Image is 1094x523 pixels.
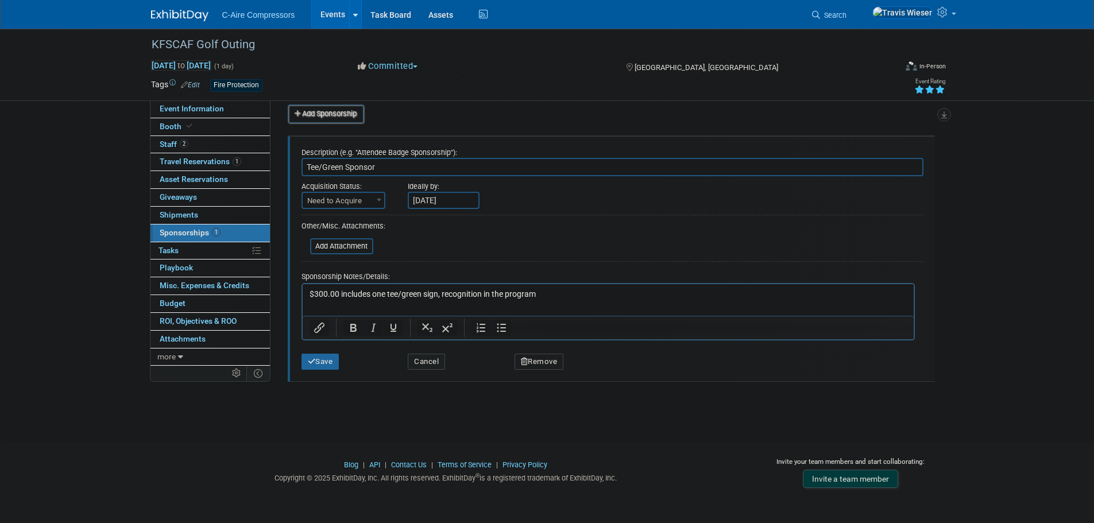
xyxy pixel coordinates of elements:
a: Attachments [150,331,270,348]
a: Event Information [150,100,270,118]
span: Giveaways [160,192,197,202]
span: Need to Acquire [301,192,385,209]
a: Booth [150,118,270,135]
img: Travis Wieser [872,6,933,19]
a: Add Sponsorship [288,104,364,123]
div: Invite your team members and start collaborating: [758,457,944,474]
a: Travel Reservations1 [150,153,270,171]
button: Cancel [408,354,445,370]
a: Terms of Service [438,460,492,469]
span: Asset Reservations [160,175,228,184]
span: | [360,460,368,469]
button: Insert/edit link [310,320,329,336]
div: Event Rating [914,79,945,84]
span: | [493,460,501,469]
button: Numbered list [471,320,491,336]
span: Booth [160,122,195,131]
span: Misc. Expenses & Credits [160,281,249,290]
button: Bullet list [492,320,511,336]
span: Search [820,11,846,20]
span: ROI, Objectives & ROO [160,316,237,326]
span: Event Information [160,104,224,113]
sup: ® [476,472,480,479]
span: Attachments [160,334,206,343]
span: Sponsorships [160,228,221,237]
a: Budget [150,295,270,312]
span: Tasks [159,246,179,255]
a: Blog [344,460,358,469]
span: | [382,460,389,469]
a: Playbook [150,259,270,277]
button: Bold [343,320,363,336]
div: KFSCAF Golf Outing [148,34,879,55]
div: Acquisition Status: [301,176,391,192]
span: Shipments [160,210,198,219]
a: ROI, Objectives & ROO [150,313,270,330]
span: Travel Reservations [160,157,241,166]
td: Toggle Event Tabs [246,366,270,381]
span: to [176,61,187,70]
div: In-Person [919,62,946,71]
a: Giveaways [150,189,270,206]
span: 1 [233,157,241,166]
a: Sponsorships1 [150,224,270,242]
div: Sponsorship Notes/Details: [301,266,915,283]
span: C-Aire Compressors [222,10,295,20]
a: more [150,348,270,366]
button: Italic [364,320,383,336]
span: Playbook [160,263,193,272]
iframe: Rich Text Area [303,284,914,316]
a: Contact Us [391,460,427,469]
div: Fire Protection [210,79,262,91]
span: | [428,460,436,469]
img: Format-Inperson.png [906,61,917,71]
div: Copyright © 2025 ExhibitDay, Inc. All rights reserved. ExhibitDay is a registered trademark of Ex... [151,470,741,483]
a: Invite a team member [803,470,898,488]
button: Superscript [438,320,457,336]
span: [GEOGRAPHIC_DATA], [GEOGRAPHIC_DATA] [635,63,778,72]
a: Privacy Policy [502,460,547,469]
span: Need to Acquire [303,193,384,209]
a: API [369,460,380,469]
button: Committed [354,60,422,72]
a: Tasks [150,242,270,259]
div: Ideally by: [408,176,870,192]
a: Edit [181,81,200,89]
span: Budget [160,299,185,308]
a: Search [805,5,857,25]
a: Misc. Expenses & Credits [150,277,270,295]
div: Event Format [828,60,946,77]
img: ExhibitDay [151,10,208,21]
span: more [157,352,176,361]
span: Staff [160,140,188,149]
span: 1 [212,228,221,237]
div: Description (e.g. "Attendee Badge Sponsorship"): [301,142,923,158]
a: Staff2 [150,136,270,153]
td: Tags [151,79,200,92]
td: Personalize Event Tab Strip [227,366,247,381]
a: Asset Reservations [150,171,270,188]
div: Other/Misc. Attachments: [301,221,385,234]
a: Shipments [150,207,270,224]
i: Booth reservation complete [187,123,192,129]
button: Save [301,354,339,370]
span: (1 day) [213,63,234,70]
span: [DATE] [DATE] [151,60,211,71]
button: Subscript [418,320,437,336]
button: Remove [515,354,564,370]
button: Underline [384,320,403,336]
span: 2 [180,140,188,148]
